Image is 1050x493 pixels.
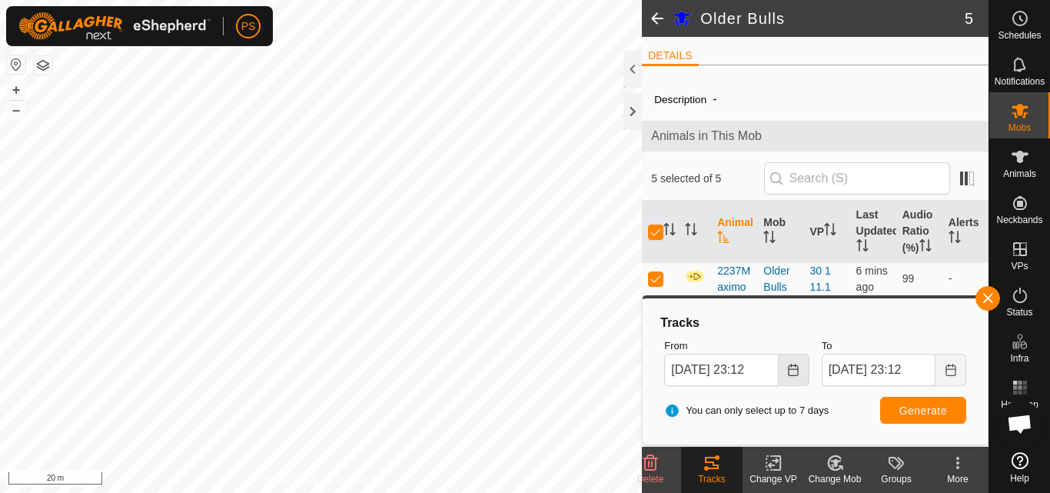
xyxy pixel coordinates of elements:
[336,473,381,487] a: Contact Us
[651,171,763,187] span: 5 selected of 5
[880,397,966,424] button: Generate
[1008,123,1031,132] span: Mobs
[764,162,950,195] input: Search (S)
[664,338,809,354] label: From
[711,201,757,263] th: Animal
[995,77,1045,86] span: Notifications
[1001,400,1038,409] span: Heatmap
[651,127,979,145] span: Animals in This Mob
[7,55,25,74] button: Reset Map
[896,201,942,263] th: Audio Ratio (%)
[996,215,1042,225] span: Neckbands
[949,233,961,245] p-sorticon: Activate to sort
[241,18,256,35] span: PS
[822,338,966,354] label: To
[856,265,888,293] span: 1 Oct 2025, 11:05 pm
[757,201,803,263] th: Mob
[261,473,318,487] a: Privacy Policy
[942,262,989,295] td: -
[654,94,706,105] label: Description
[637,474,664,485] span: Delete
[935,354,966,386] button: Choose Date
[763,233,776,245] p-sorticon: Activate to sort
[1010,474,1029,483] span: Help
[681,472,743,486] div: Tracks
[685,225,697,238] p-sorticon: Activate to sort
[7,101,25,119] button: –
[809,265,830,293] a: 30 1 11.1
[706,86,723,112] span: -
[664,403,829,418] span: You can only select up to 7 days
[927,472,989,486] div: More
[717,233,729,245] p-sorticon: Activate to sort
[919,242,932,254] p-sorticon: Activate to sort
[1011,261,1028,271] span: VPs
[663,225,676,238] p-sorticon: Activate to sort
[658,314,972,332] div: Tracks
[856,242,869,254] p-sorticon: Activate to sort
[717,263,751,295] span: 2237Maximo
[642,48,698,66] li: DETAILS
[34,56,52,75] button: Map Layers
[942,201,989,263] th: Alerts
[997,401,1043,447] div: Open chat
[1006,308,1032,317] span: Status
[965,7,973,30] span: 5
[685,270,705,283] img: In Progress
[850,201,896,263] th: Last Updated
[18,12,211,40] img: Gallagher Logo
[902,272,915,285] span: 99
[989,446,1050,489] a: Help
[803,201,849,263] th: VP
[1010,354,1028,363] span: Infra
[779,354,809,386] button: Choose Date
[998,31,1041,40] span: Schedules
[743,472,804,486] div: Change VP
[824,225,836,238] p-sorticon: Activate to sort
[899,405,947,417] span: Generate
[866,472,927,486] div: Groups
[7,81,25,99] button: +
[804,472,866,486] div: Change Mob
[700,9,965,28] h2: Older Bulls
[1003,169,1036,178] span: Animals
[763,263,797,295] div: Older Bulls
